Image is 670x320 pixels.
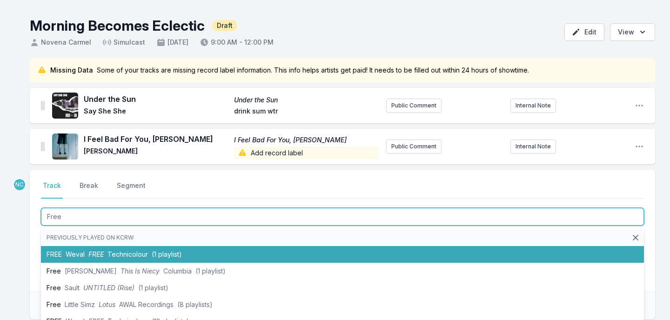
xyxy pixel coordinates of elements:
span: Say She She [84,107,228,118]
button: Internal Note [510,99,556,113]
span: Sault [65,284,80,292]
span: UNTITLED (Rise) [83,284,134,292]
span: This Is Niecy [121,267,160,275]
button: Public Comment [386,140,442,153]
span: Some of your tracks are missing record label information. This info helps artists get paid! It ne... [97,66,529,75]
li: Free [41,280,644,296]
span: Weval [66,250,85,258]
span: AWAL Recordings [119,300,174,308]
span: I Feel Bad For You, [PERSON_NAME] [84,133,228,145]
span: Under the Sun [84,93,228,105]
button: Break [78,181,100,199]
img: Drag Handle [41,101,45,110]
h1: Morning Becomes Eclectic [30,17,205,34]
button: Track [41,181,63,199]
span: 9:00 AM - 12:00 PM [200,38,274,47]
button: Open playlist item options [635,101,644,110]
span: Little Simz [65,300,95,308]
span: Technicolour [107,250,148,258]
p: Novena Carmel [13,178,26,191]
span: (8 playlists) [177,300,213,308]
span: Add record label [234,147,379,160]
img: Drag Handle [41,142,45,151]
span: I Feel Bad For You, [PERSON_NAME] [234,135,379,145]
img: I Feel Bad For You, Dave [52,133,78,160]
span: [PERSON_NAME] [65,267,117,275]
li: Free [41,296,644,313]
span: Novena Carmel [30,38,91,47]
span: (1 playlist) [138,284,168,292]
button: Open options [610,23,655,41]
span: (1 playlist) [152,250,182,258]
li: Previously played on KCRW: [41,229,644,246]
span: (1 playlist) [195,267,226,275]
button: Public Comment [386,99,442,113]
span: Under the Sun [234,95,379,105]
span: [PERSON_NAME] [84,147,228,160]
button: Open playlist item options [635,142,644,151]
li: Free [41,263,644,280]
li: FREE [41,246,644,263]
span: drink sum wtr [234,107,379,118]
img: Under the Sun [52,93,78,119]
input: Track Title [41,208,644,226]
span: Lotus [99,300,115,308]
button: Edit [564,23,604,41]
span: Columbia [163,267,192,275]
button: Segment [115,181,147,199]
button: Internal Note [510,140,556,153]
span: FREE [88,250,104,258]
span: Simulcast [102,38,145,47]
span: [DATE] [156,38,188,47]
span: Draft [212,20,237,31]
span: Missing Data [50,66,93,75]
